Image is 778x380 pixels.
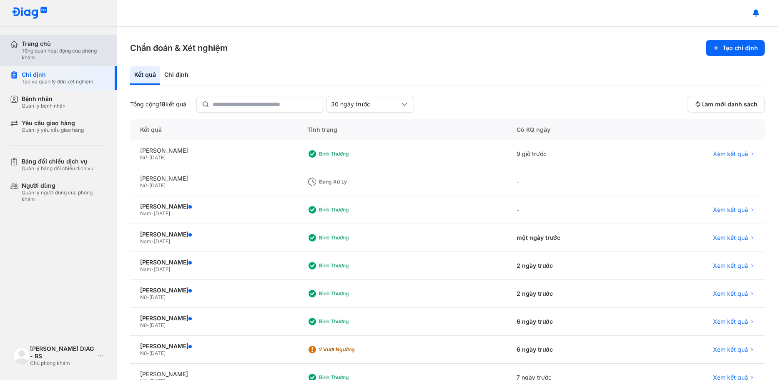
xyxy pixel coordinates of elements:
span: Xem kết quả [713,234,748,242]
div: Chỉ định [22,71,93,78]
span: Xem kết quả [713,150,748,158]
span: Xem kết quả [713,262,748,269]
div: [PERSON_NAME] [140,175,287,182]
img: logo [12,7,48,20]
span: - [147,294,149,300]
span: Nam [140,210,151,216]
div: Tạo và quản lý đơn xét nghiệm [22,78,93,85]
div: [PERSON_NAME] [140,342,287,350]
div: Chỉ định [160,66,193,85]
span: [DATE] [149,294,166,300]
div: [PERSON_NAME] [140,370,287,378]
div: [PERSON_NAME] [140,259,287,266]
div: [PERSON_NAME] [140,203,287,210]
div: Kết quả [130,66,160,85]
div: 2 Vượt ngưỡng [319,346,386,353]
div: 6 ngày trước [507,336,638,364]
div: [PERSON_NAME] [140,231,287,238]
div: [PERSON_NAME] [140,287,287,294]
span: Nữ [140,322,147,328]
img: logo [13,347,30,364]
span: - [147,154,149,161]
span: Nữ [140,350,147,356]
div: - [507,196,638,224]
span: [DATE] [154,266,170,272]
span: Xem kết quả [713,290,748,297]
div: Bình thường [319,151,386,157]
div: Yêu cầu giao hàng [22,119,84,127]
div: [PERSON_NAME] [140,147,287,154]
span: Nam [140,238,151,244]
button: Tạo chỉ định [706,40,765,56]
div: 6 ngày trước [507,308,638,336]
span: - [147,182,149,189]
div: Bình thường [319,290,386,297]
div: 30 ngày trước [331,101,399,108]
div: [PERSON_NAME] DIAG - BS [30,345,95,360]
span: [DATE] [149,182,166,189]
div: Chủ phòng khám [30,360,95,367]
div: Kết quả [130,119,297,140]
span: Nữ [140,182,147,189]
span: Nữ [140,294,147,300]
div: 2 ngày trước [507,252,638,280]
div: Người dùng [22,182,107,189]
span: - [147,322,149,328]
div: Bình thường [319,318,386,325]
span: 18 [159,101,166,108]
div: Tổng cộng kết quả [130,101,186,108]
div: Quản lý yêu cầu giao hàng [22,127,84,133]
span: [DATE] [149,350,166,356]
div: Bình thường [319,206,386,213]
div: Bệnh nhân [22,95,65,103]
span: Nam [140,266,151,272]
span: Làm mới danh sách [701,101,758,108]
span: [DATE] [149,322,166,328]
span: Xem kết quả [713,318,748,325]
div: Quản lý bảng đối chiếu dịch vụ [22,165,93,172]
span: Xem kết quả [713,346,748,353]
div: Đang xử lý [319,179,386,185]
span: [DATE] [154,210,170,216]
div: Tình trạng [297,119,507,140]
h3: Chẩn đoán & Xét nghiệm [130,42,228,54]
div: Quản lý bệnh nhân [22,103,65,109]
div: [PERSON_NAME] [140,315,287,322]
div: Bình thường [319,234,386,241]
div: - [507,168,638,196]
div: Bảng đối chiếu dịch vụ [22,158,93,165]
div: 9 giờ trước [507,140,638,168]
button: Làm mới danh sách [688,96,765,113]
div: 2 ngày trước [507,280,638,308]
span: [DATE] [149,154,166,161]
div: Trang chủ [22,40,107,48]
div: Có KQ ngày [507,119,638,140]
div: một ngày trước [507,224,638,252]
span: Nữ [140,154,147,161]
span: - [151,238,154,244]
div: Quản lý người dùng của phòng khám [22,189,107,203]
span: Xem kết quả [713,206,748,214]
div: Tổng quan hoạt động của phòng khám [22,48,107,61]
div: Bình thường [319,262,386,269]
span: [DATE] [154,238,170,244]
span: - [151,266,154,272]
span: - [147,350,149,356]
span: - [151,210,154,216]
